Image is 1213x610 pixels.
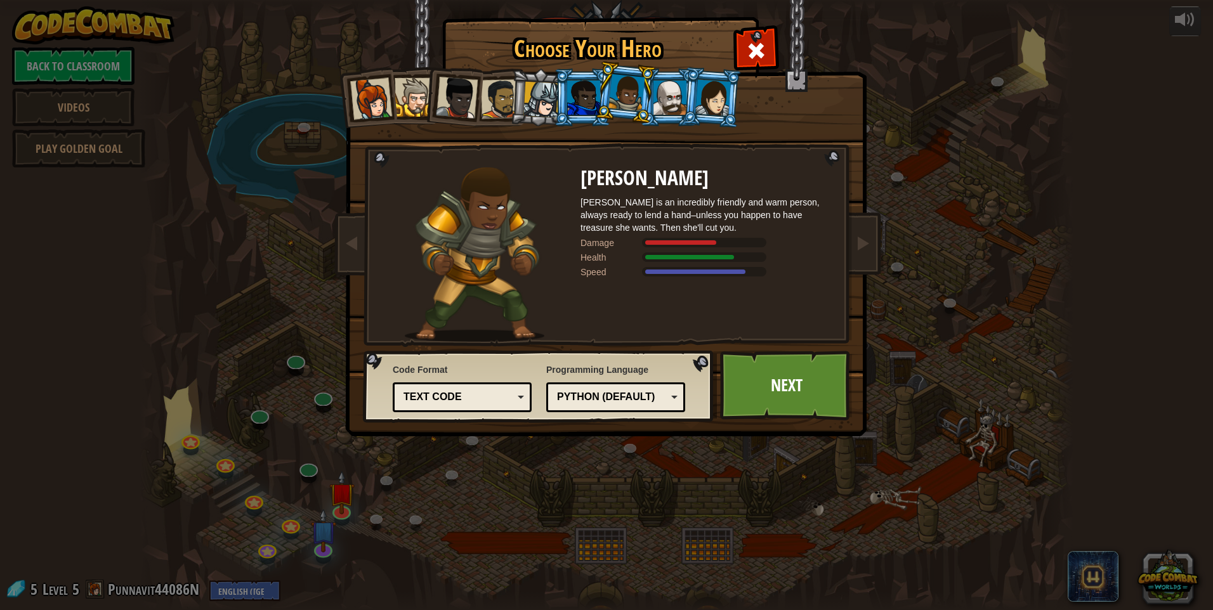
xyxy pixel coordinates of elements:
[509,67,570,128] li: Hattori Hanzō
[381,67,438,124] li: Sir Tharin Thunderfist
[422,64,484,126] li: Lady Ida Justheart
[580,196,834,234] div: [PERSON_NAME] is an incredibly friendly and warm person, always ready to lend a hand–unless you h...
[554,68,611,126] li: Gordon the Stalwart
[546,363,685,376] span: Programming Language
[580,251,834,264] div: Gains 100% of listed Warrior armor health.
[403,390,513,405] div: Text code
[594,61,657,124] li: Arryn Stonewall
[405,167,544,342] img: raider-pose.png
[363,351,717,423] img: language-selector-background.png
[640,68,697,126] li: Okar Stompfoot
[336,66,398,128] li: Captain Anya Weston
[681,67,742,128] li: Illia Shieldsmith
[720,351,853,420] a: Next
[445,36,730,62] h1: Choose Your Hero
[580,167,834,190] h2: [PERSON_NAME]
[580,237,834,249] div: Deals 63% of listed Warrior weapon damage.
[580,237,644,249] div: Damage
[580,266,834,278] div: Moves at 14 meters per second.
[580,266,644,278] div: Speed
[580,251,644,264] div: Health
[557,390,667,405] div: Python (Default)
[467,68,525,127] li: Alejandro the Duelist
[393,363,532,376] span: Code Format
